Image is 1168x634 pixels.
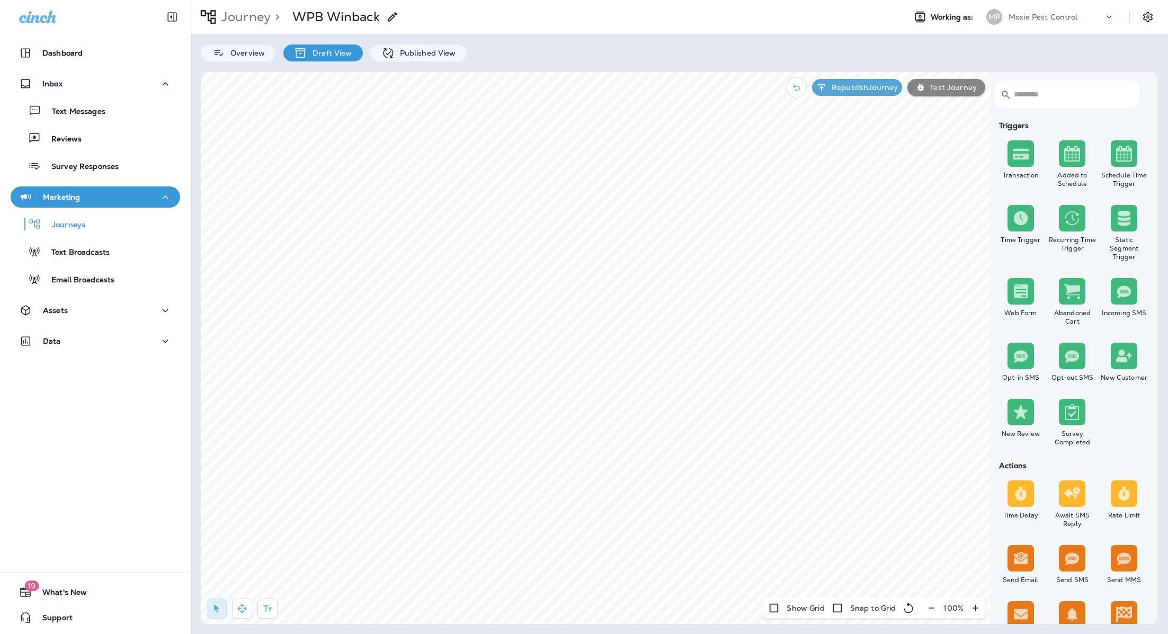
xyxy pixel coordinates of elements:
div: New Customer [1100,373,1148,382]
p: Snap to Grid [850,604,896,612]
div: Send MMS [1100,576,1148,584]
button: Journeys [11,213,180,235]
div: Time Trigger [997,236,1045,244]
span: What's New [32,588,87,601]
div: Send Email [997,576,1045,584]
p: Dashboard [42,49,83,57]
button: Reviews [11,127,180,149]
button: Inbox [11,73,180,94]
button: Test Journey [907,79,985,96]
button: Settings [1138,7,1157,26]
p: Text Broadcasts [41,248,110,258]
div: Schedule Time Trigger [1100,171,1148,188]
p: Moxie Pest Control [1009,13,1078,21]
button: Assets [11,300,180,321]
p: Survey Responses [41,162,119,172]
p: > [271,9,280,25]
div: Time Delay [997,511,1045,520]
p: Draft View [307,49,352,57]
div: New Review [997,430,1045,438]
div: Survey Completed [1049,430,1096,447]
div: Transaction [997,171,1045,180]
button: Text Messages [11,100,180,122]
div: Web Form [997,309,1045,317]
button: Marketing [11,186,180,208]
p: Marketing [43,193,80,201]
p: Journeys [41,220,85,230]
div: Rate Limit [1100,511,1148,520]
button: Dashboard [11,42,180,64]
div: Added to Schedule [1049,171,1096,188]
p: Reviews [41,135,82,145]
p: Test Journey [925,83,977,92]
div: MP [986,9,1002,25]
p: Assets [43,306,68,315]
div: Triggers [995,121,1150,130]
p: Inbox [42,79,63,88]
button: Collapse Sidebar [157,6,187,28]
button: Support [11,607,180,628]
div: Recurring Time Trigger [1049,236,1096,253]
button: Survey Responses [11,155,180,177]
div: Actions [995,461,1150,470]
p: Data [43,337,61,345]
button: Data [11,331,180,352]
span: 19 [24,581,39,591]
div: Opt-out SMS [1049,373,1096,382]
span: Support [32,613,73,626]
button: 19What's New [11,582,180,603]
button: Text Broadcasts [11,240,180,263]
div: Send SMS [1049,576,1096,584]
p: Text Messages [41,107,105,117]
span: Working as: [931,13,976,22]
p: Overview [225,49,265,57]
p: Republish Journey [827,83,898,92]
p: 100 % [943,604,964,612]
div: Incoming SMS [1100,309,1148,317]
div: Static Segment Trigger [1100,236,1148,261]
button: Email Broadcasts [11,268,180,290]
p: Show Grid [787,604,824,612]
div: Abandoned Cart [1049,309,1096,326]
p: WPB Winback [292,9,380,25]
p: Email Broadcasts [41,275,114,285]
p: Journey [217,9,271,25]
div: Await SMS Reply [1049,511,1096,528]
p: Published View [395,49,456,57]
button: RepublishJourney [812,79,902,96]
div: Opt-in SMS [997,373,1045,382]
